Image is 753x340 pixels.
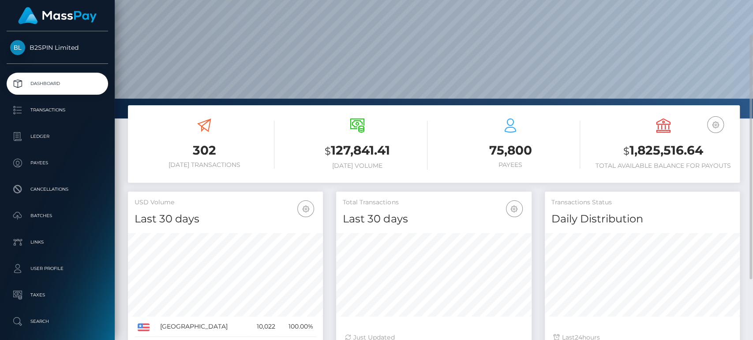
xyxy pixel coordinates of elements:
[343,211,524,227] h4: Last 30 days
[325,145,331,157] small: $
[10,262,105,275] p: User Profile
[7,126,108,148] a: Ledger
[10,183,105,196] p: Cancellations
[135,198,316,207] h5: USD Volume
[343,198,524,207] h5: Total Transactions
[10,236,105,249] p: Links
[10,103,105,117] p: Transactions
[135,161,274,169] h6: [DATE] Transactions
[10,40,25,55] img: B2SPIN Limited
[551,211,733,227] h4: Daily Distribution
[7,310,108,333] a: Search
[7,205,108,227] a: Batches
[441,161,581,169] h6: Payees
[7,258,108,280] a: User Profile
[138,323,150,331] img: US.png
[10,315,105,328] p: Search
[551,198,733,207] h5: Transactions Status
[288,162,427,170] h6: [DATE] Volume
[441,142,581,159] h3: 75,800
[10,156,105,170] p: Payees
[7,152,108,174] a: Payees
[7,44,108,52] span: B2SPIN Limited
[7,284,108,306] a: Taxes
[157,317,248,337] td: [GEOGRAPHIC_DATA]
[7,178,108,200] a: Cancellations
[7,231,108,253] a: Links
[623,145,629,157] small: $
[135,142,274,159] h3: 302
[10,77,105,90] p: Dashboard
[593,142,733,160] h3: 1,825,516.64
[278,317,316,337] td: 100.00%
[135,211,316,227] h4: Last 30 days
[10,288,105,302] p: Taxes
[593,162,733,170] h6: Total Available Balance for Payouts
[248,317,278,337] td: 10,022
[7,99,108,121] a: Transactions
[10,130,105,143] p: Ledger
[10,209,105,222] p: Batches
[18,7,97,24] img: MassPay Logo
[7,73,108,95] a: Dashboard
[288,142,427,160] h3: 127,841.41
